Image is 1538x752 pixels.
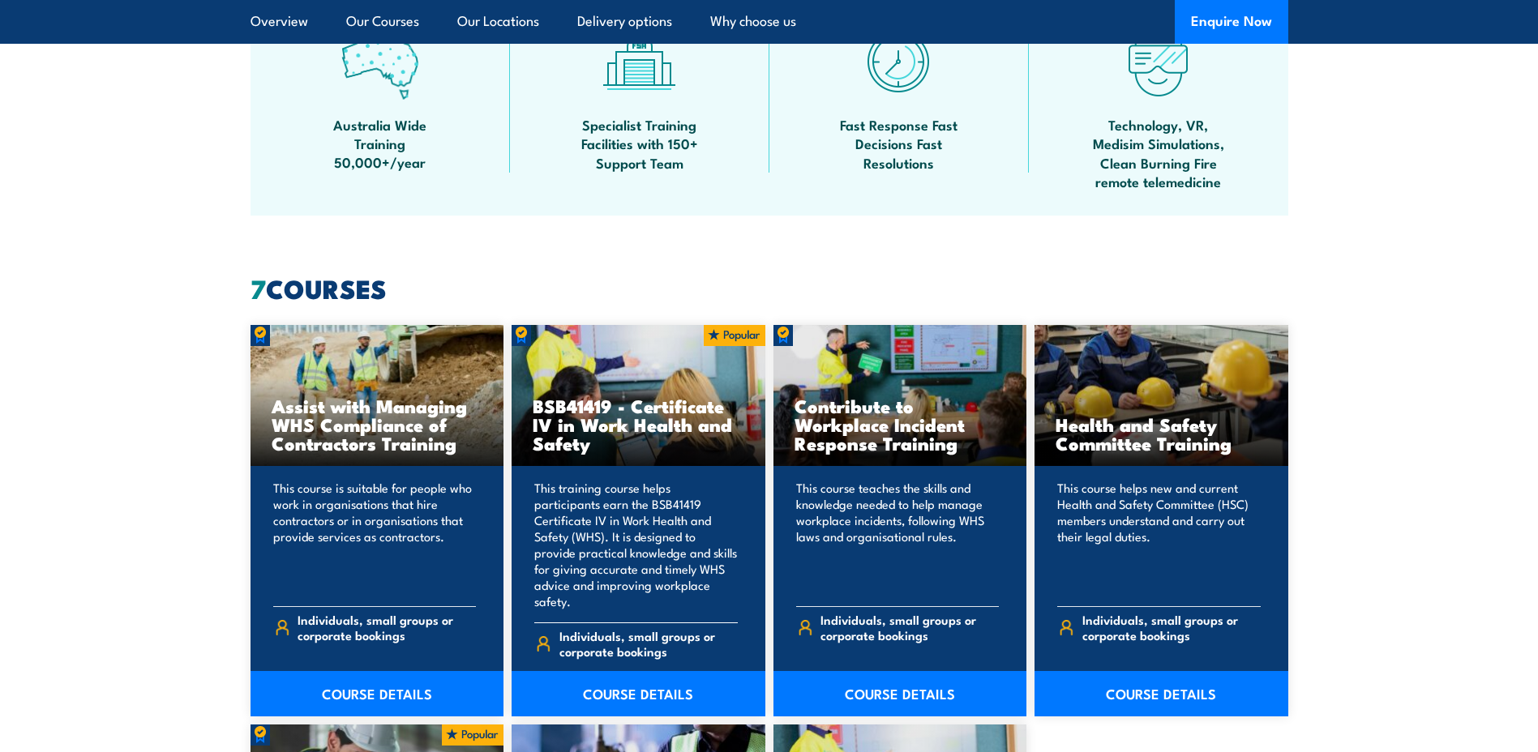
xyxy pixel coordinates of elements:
[272,396,483,452] h3: Assist with Managing WHS Compliance of Contractors Training
[251,267,266,308] strong: 7
[307,115,453,172] span: Australia Wide Training 50,000+/year
[298,612,476,643] span: Individuals, small groups or corporate bookings
[341,23,418,100] img: auswide-icon
[1082,612,1261,643] span: Individuals, small groups or corporate bookings
[251,671,504,716] a: COURSE DETAILS
[1035,671,1288,716] a: COURSE DETAILS
[1057,480,1261,593] p: This course helps new and current Health and Safety Committee (HSC) members understand and carry ...
[773,671,1027,716] a: COURSE DETAILS
[512,671,765,716] a: COURSE DETAILS
[795,396,1006,452] h3: Contribute to Workplace Incident Response Training
[601,23,678,100] img: facilities-icon
[567,115,713,172] span: Specialist Training Facilities with 150+ Support Team
[1056,415,1267,452] h3: Health and Safety Committee Training
[251,276,1288,299] h2: COURSES
[534,480,738,609] p: This training course helps participants earn the BSB41419 Certificate IV in Work Health and Safet...
[826,115,972,172] span: Fast Response Fast Decisions Fast Resolutions
[1086,115,1232,191] span: Technology, VR, Medisim Simulations, Clean Burning Fire remote telemedicine
[273,480,477,593] p: This course is suitable for people who work in organisations that hire contractors or in organisa...
[820,612,999,643] span: Individuals, small groups or corporate bookings
[1120,23,1197,100] img: tech-icon
[533,396,744,452] h3: BSB41419 - Certificate IV in Work Health and Safety
[796,480,1000,593] p: This course teaches the skills and knowledge needed to help manage workplace incidents, following...
[860,23,937,100] img: fast-icon
[559,628,738,659] span: Individuals, small groups or corporate bookings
